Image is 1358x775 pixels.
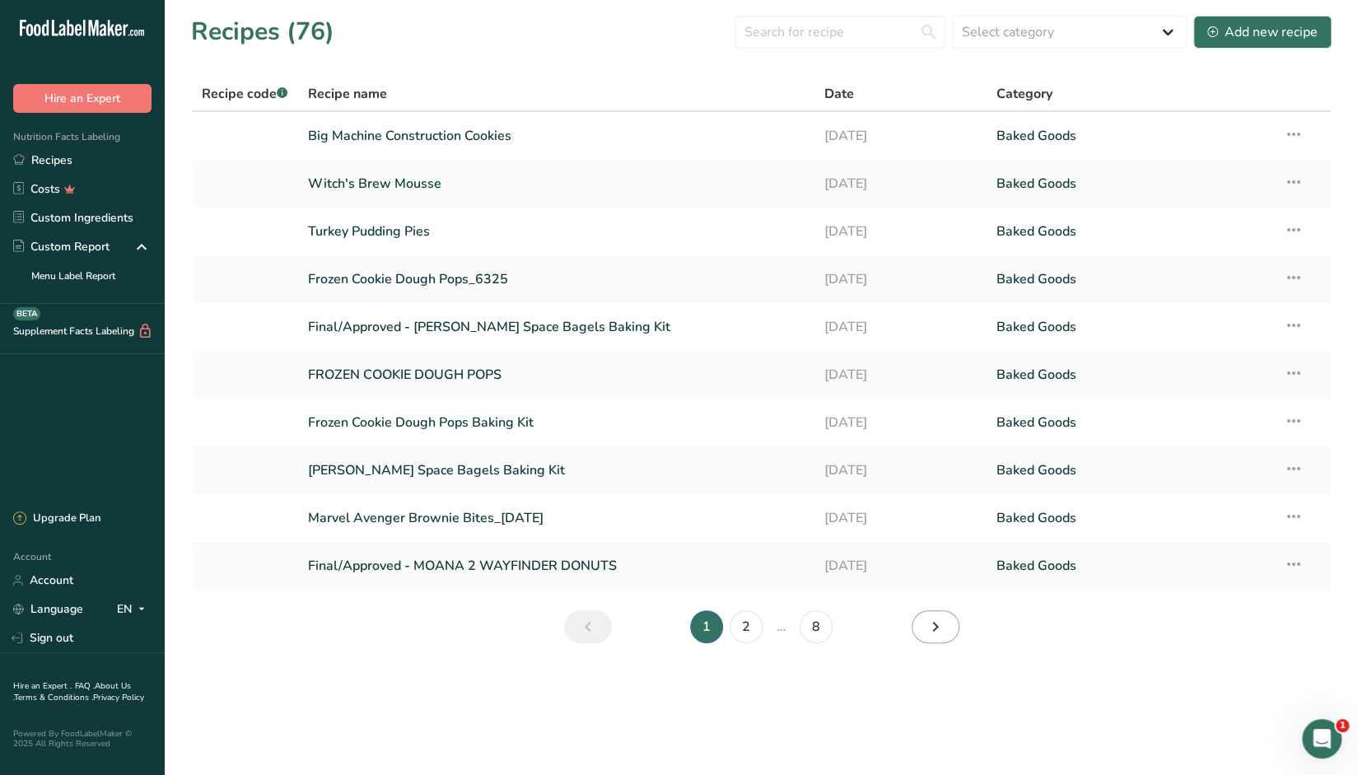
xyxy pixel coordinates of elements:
[308,119,805,153] a: Big Machine Construction Cookies
[202,85,287,103] span: Recipe code
[308,166,805,201] a: Witch's Brew Mousse
[730,610,763,643] a: Page 2.
[13,729,152,749] div: Powered By FoodLabelMaker © 2025 All Rights Reserved
[13,680,72,692] a: Hire an Expert .
[1336,719,1349,732] span: 1
[824,453,977,488] a: [DATE]
[996,453,1263,488] a: Baked Goods
[191,13,334,50] h1: Recipes (76)
[13,595,83,623] a: Language
[1207,22,1318,42] div: Add new recipe
[308,262,805,296] a: Frozen Cookie Dough Pops_6325
[117,600,152,619] div: EN
[308,214,805,249] a: Turkey Pudding Pies
[14,692,93,703] a: Terms & Conditions .
[564,610,612,643] a: Previous page
[1193,16,1332,49] button: Add new recipe
[13,511,100,527] div: Upgrade Plan
[824,262,977,296] a: [DATE]
[996,119,1263,153] a: Baked Goods
[735,16,945,49] input: Search for recipe
[308,84,387,104] span: Recipe name
[996,166,1263,201] a: Baked Goods
[93,692,144,703] a: Privacy Policy
[912,610,959,643] a: Next page
[824,84,854,104] span: Date
[824,166,977,201] a: [DATE]
[308,310,805,344] a: Final/Approved - [PERSON_NAME] Space Bagels Baking Kit
[824,357,977,392] a: [DATE]
[996,549,1263,583] a: Baked Goods
[996,214,1263,249] a: Baked Goods
[824,119,977,153] a: [DATE]
[800,610,833,643] a: Page 8.
[996,405,1263,440] a: Baked Goods
[308,453,805,488] a: [PERSON_NAME] Space Bagels Baking Kit
[1302,719,1342,759] iframe: Intercom live chat
[824,549,977,583] a: [DATE]
[996,501,1263,535] a: Baked Goods
[13,238,110,255] div: Custom Report
[13,680,131,703] a: About Us .
[13,84,152,113] button: Hire an Expert
[308,405,805,440] a: Frozen Cookie Dough Pops Baking Kit
[996,262,1263,296] a: Baked Goods
[824,214,977,249] a: [DATE]
[308,357,805,392] a: FROZEN COOKIE DOUGH POPS
[824,501,977,535] a: [DATE]
[996,310,1263,344] a: Baked Goods
[824,310,977,344] a: [DATE]
[75,680,95,692] a: FAQ .
[996,357,1263,392] a: Baked Goods
[824,405,977,440] a: [DATE]
[996,84,1052,104] span: Category
[308,549,805,583] a: Final/Approved - MOANA 2 WAYFINDER DONUTS
[13,307,40,320] div: BETA
[308,501,805,535] a: Marvel Avenger Brownie Bites_[DATE]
